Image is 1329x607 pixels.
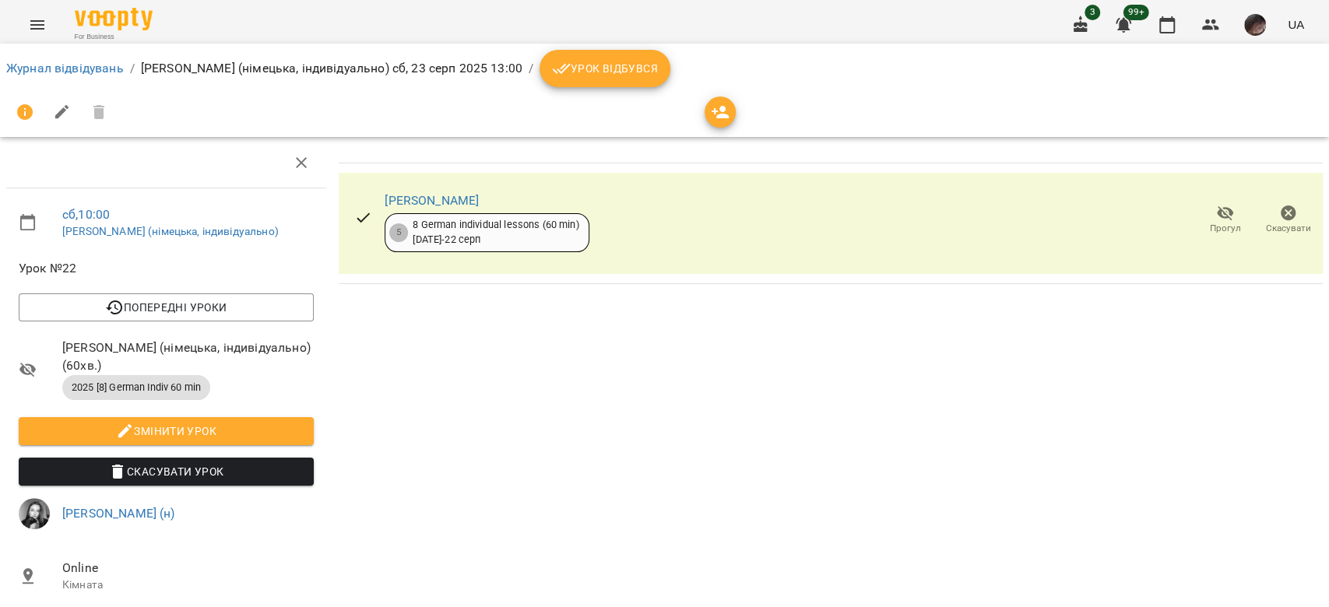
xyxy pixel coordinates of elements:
span: 99+ [1123,5,1149,20]
button: Змінити урок [19,417,314,445]
button: Урок відбувся [540,50,670,87]
span: Урок №22 [19,259,314,278]
span: Змінити урок [31,422,301,440]
img: 9e1ebfc99129897ddd1a9bdba1aceea8.jpg [19,498,50,529]
button: Попередні уроки [19,293,314,321]
span: Скасувати Урок [31,462,301,481]
span: Скасувати [1266,222,1311,235]
div: 5 [389,223,408,242]
a: [PERSON_NAME] (н) [62,506,175,521]
button: Menu [19,6,56,44]
span: 3 [1085,5,1100,20]
img: Voopty Logo [75,8,153,30]
button: UA [1282,10,1310,39]
span: Прогул [1210,222,1241,235]
p: Кімната [62,577,314,593]
li: / [529,59,533,78]
span: Урок відбувся [552,59,658,78]
a: сб , 10:00 [62,207,110,222]
a: [PERSON_NAME] [385,193,479,208]
p: [PERSON_NAME] (німецька, індивідуально) сб, 23 серп 2025 13:00 [141,59,522,78]
div: 8 German individual lessons (60 min) [DATE] - 22 серп [413,218,578,247]
span: Online [62,559,314,577]
li: / [130,59,135,78]
span: 2025 [8] German Indiv 60 min [62,381,210,395]
a: Журнал відвідувань [6,61,124,75]
button: Скасувати Урок [19,458,314,486]
button: Скасувати [1257,198,1320,242]
span: UA [1288,16,1304,33]
a: [PERSON_NAME] (німецька, індивідуально) [62,225,279,237]
span: Попередні уроки [31,298,301,317]
span: [PERSON_NAME] (німецька, індивідуально) ( 60 хв. ) [62,339,314,375]
span: For Business [75,32,153,42]
nav: breadcrumb [6,50,1323,87]
button: Прогул [1194,198,1257,242]
img: 297f12a5ee7ab206987b53a38ee76f7e.jpg [1244,14,1266,36]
